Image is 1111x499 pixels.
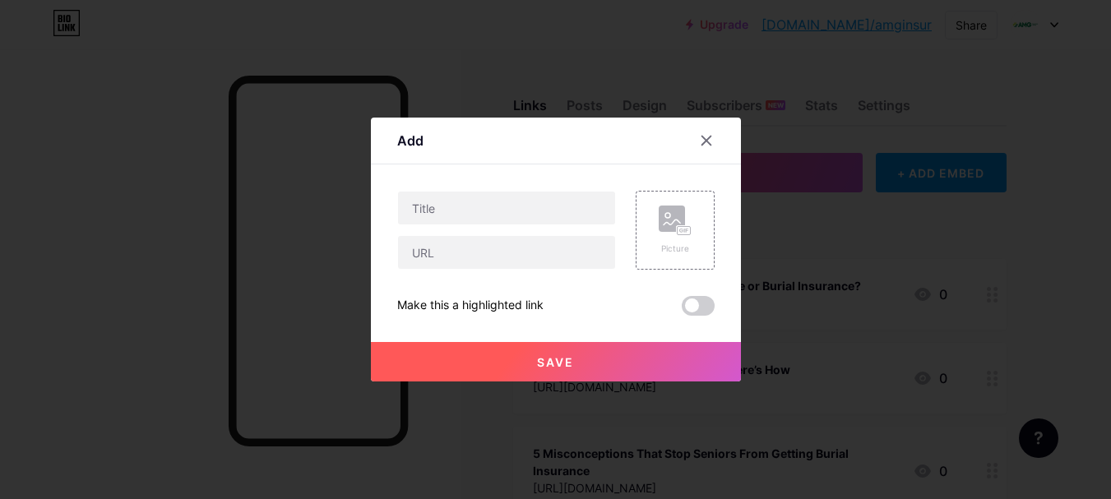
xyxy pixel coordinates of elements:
[659,243,692,255] div: Picture
[398,192,615,224] input: Title
[397,296,544,316] div: Make this a highlighted link
[537,355,574,369] span: Save
[398,236,615,269] input: URL
[371,342,741,381] button: Save
[397,131,424,150] div: Add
